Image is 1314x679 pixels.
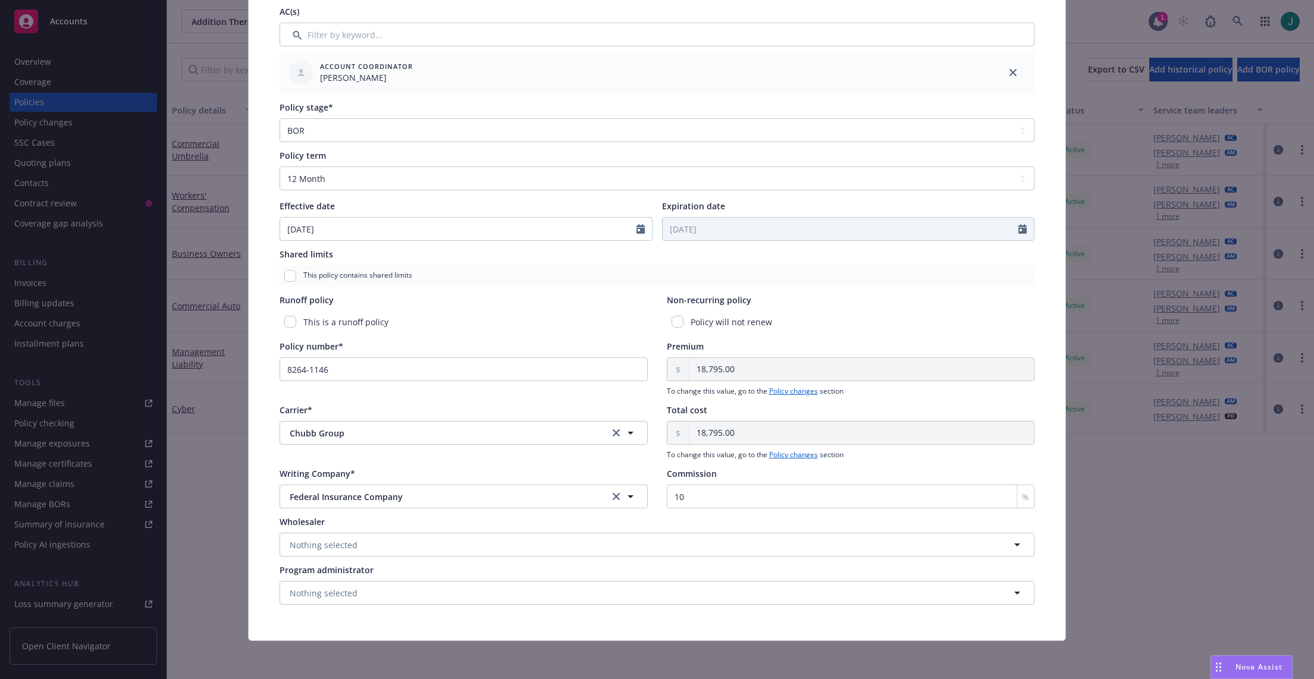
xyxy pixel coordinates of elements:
[1018,224,1027,234] svg: Calendar
[663,218,1019,240] input: MM/DD/YYYY
[667,311,1035,333] div: Policy will not renew
[280,311,648,333] div: This is a runoff policy
[667,468,717,479] span: Commission
[280,468,355,479] span: Writing Company*
[280,6,299,17] span: AC(s)
[280,564,374,576] span: Program administrator
[280,485,648,508] button: Federal Insurance Companyclear selection
[290,539,357,551] span: Nothing selected
[662,200,725,212] span: Expiration date
[280,249,333,260] span: Shared limits
[290,491,589,503] span: Federal Insurance Company
[609,426,623,440] a: clear selection
[280,294,334,306] span: Runoff policy
[280,421,648,445] button: Chubb Groupclear selection
[1006,65,1020,80] a: close
[636,224,645,234] svg: Calendar
[769,449,818,460] a: Policy changes
[689,422,1034,444] input: 0.00
[280,516,325,527] span: Wholesaler
[1211,656,1226,678] div: Drag to move
[280,341,343,352] span: Policy number*
[280,200,335,212] span: Effective date
[280,581,1034,605] button: Nothing selected
[667,341,704,352] span: Premium
[320,61,413,71] span: Account Coordinator
[667,386,1035,397] span: To change this value, go to the section
[609,489,623,504] a: clear selection
[320,71,413,84] span: [PERSON_NAME]
[280,23,1034,46] input: Filter by keyword...
[280,150,326,161] span: Policy term
[280,533,1034,557] button: Nothing selected
[1210,655,1293,679] button: Nova Assist
[769,386,818,396] a: Policy changes
[280,265,1034,287] div: This policy contains shared limits
[280,218,636,240] input: MM/DD/YYYY
[280,404,312,416] span: Carrier*
[667,294,751,306] span: Non-recurring policy
[689,358,1034,381] input: 0.00
[290,427,589,439] span: Chubb Group
[1235,662,1282,672] span: Nova Assist
[667,404,707,416] span: Total cost
[290,587,357,599] span: Nothing selected
[280,102,333,113] span: Policy stage*
[1022,491,1029,503] span: %
[667,449,1035,460] span: To change this value, go to the section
